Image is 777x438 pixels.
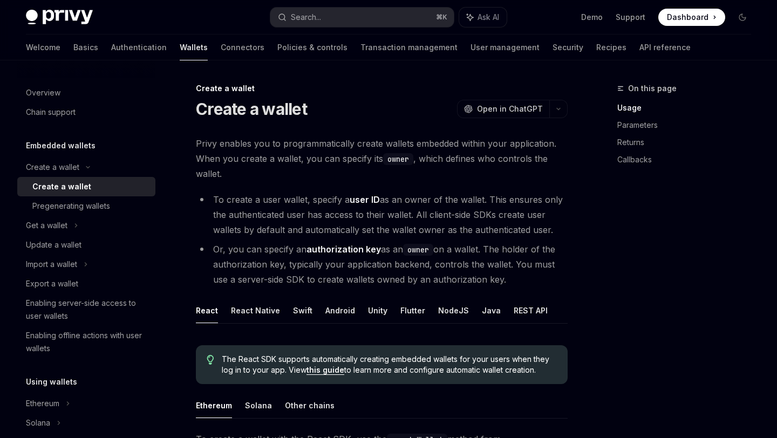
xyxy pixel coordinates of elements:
div: Create a wallet [26,161,79,174]
a: Create a wallet [17,177,155,196]
div: Enabling server-side access to user wallets [26,297,149,323]
img: dark logo [26,10,93,25]
a: Enabling offline actions with user wallets [17,326,155,358]
button: Ethereum [196,393,232,418]
button: Java [482,298,501,323]
span: ⌘ K [436,13,447,22]
a: Dashboard [658,9,725,26]
code: owner [403,244,433,256]
button: REST API [514,298,548,323]
a: Welcome [26,35,60,60]
li: Or, you can specify an as an on a wallet. The holder of the authorization key, typically your app... [196,242,568,287]
div: Get a wallet [26,219,67,232]
a: this guide [306,365,344,375]
svg: Tip [207,355,214,365]
a: Chain support [17,102,155,122]
div: Enabling offline actions with user wallets [26,329,149,355]
div: Solana [26,416,50,429]
a: Support [616,12,645,23]
button: Solana [245,393,272,418]
a: Enabling server-side access to user wallets [17,293,155,326]
a: Authentication [111,35,167,60]
a: Demo [581,12,603,23]
a: User management [471,35,540,60]
span: Privy enables you to programmatically create wallets embedded within your application. When you c... [196,136,568,181]
button: Swift [293,298,312,323]
h1: Create a wallet [196,99,307,119]
a: Security [553,35,583,60]
button: React [196,298,218,323]
button: Open in ChatGPT [457,100,549,118]
a: Policies & controls [277,35,347,60]
strong: user ID [350,194,380,205]
span: Open in ChatGPT [477,104,543,114]
button: Unity [368,298,387,323]
span: Dashboard [667,12,708,23]
a: Parameters [617,117,760,134]
div: Create a wallet [32,180,91,193]
div: Ethereum [26,397,59,410]
a: Export a wallet [17,274,155,293]
button: Flutter [400,298,425,323]
a: Usage [617,99,760,117]
a: Connectors [221,35,264,60]
a: Recipes [596,35,626,60]
div: Overview [26,86,60,99]
div: Chain support [26,106,76,119]
span: The React SDK supports automatically creating embedded wallets for your users when they log in to... [222,354,557,375]
span: On this page [628,82,677,95]
a: Update a wallet [17,235,155,255]
li: To create a user wallet, specify a as an owner of the wallet. This ensures only the authenticated... [196,192,568,237]
a: Transaction management [360,35,458,60]
div: Update a wallet [26,238,81,251]
div: Import a wallet [26,258,77,271]
a: Callbacks [617,151,760,168]
button: Other chains [285,393,335,418]
a: Returns [617,134,760,151]
div: Search... [291,11,321,24]
a: Wallets [180,35,208,60]
h5: Using wallets [26,375,77,388]
a: Overview [17,83,155,102]
button: Android [325,298,355,323]
h5: Embedded wallets [26,139,96,152]
strong: authorization key [306,244,381,255]
a: Basics [73,35,98,60]
button: NodeJS [438,298,469,323]
code: owner [383,153,413,165]
span: Ask AI [478,12,499,23]
button: Toggle dark mode [734,9,751,26]
button: Ask AI [459,8,507,27]
a: API reference [639,35,691,60]
button: React Native [231,298,280,323]
button: Search...⌘K [270,8,453,27]
div: Pregenerating wallets [32,200,110,213]
div: Create a wallet [196,83,568,94]
a: Pregenerating wallets [17,196,155,216]
div: Export a wallet [26,277,78,290]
